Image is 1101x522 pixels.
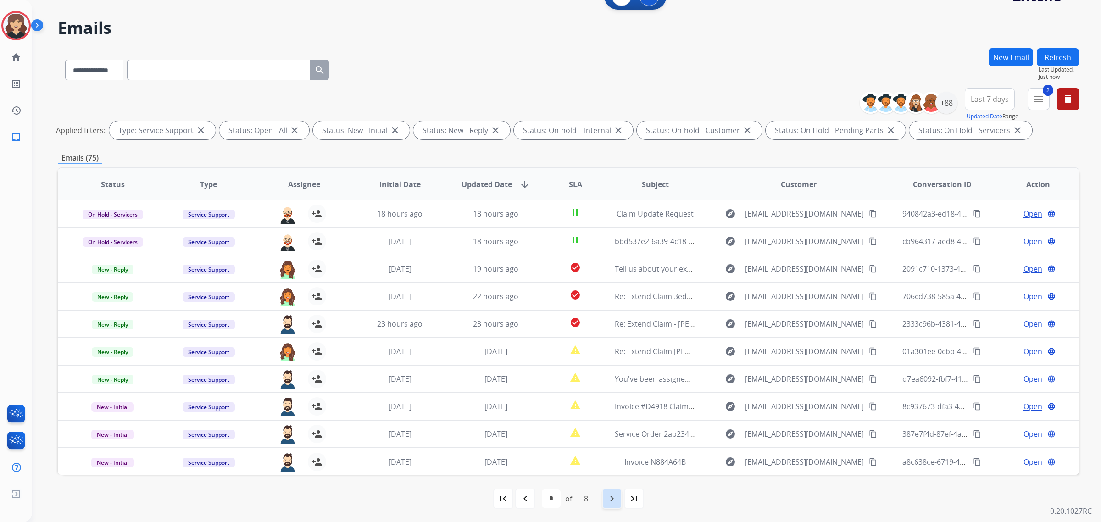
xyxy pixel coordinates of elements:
img: agent-avatar [278,287,297,306]
span: New - Reply [92,347,133,357]
mat-icon: first_page [498,493,509,504]
span: cb964317-aed8-48fc-9040-65a81090ebf1 [902,236,1040,246]
span: 19 hours ago [473,264,518,274]
mat-icon: explore [725,291,736,302]
div: Status: On Hold - Pending Parts [766,121,906,139]
span: Conversation ID [913,179,972,190]
h2: Emails [58,19,1079,37]
span: [EMAIL_ADDRESS][DOMAIN_NAME] [745,318,864,329]
span: Open [1023,456,1042,467]
span: Open [1023,318,1042,329]
mat-icon: content_copy [973,430,981,438]
span: Service Support [183,237,235,247]
span: [DATE] [389,291,411,301]
mat-icon: content_copy [869,210,877,218]
span: [DATE] [389,457,411,467]
span: Re: Extend Claim - [PERSON_NAME] - Claim ID: 61e5ad39-2d74-4431-8044-3d0781ba88b9 [615,319,917,329]
span: Updated Date [462,179,512,190]
span: [DATE] [484,374,507,384]
span: Invoice #D4918 Claim ID:a744fba7-6639-40ba-adee-90cecf639ac4 [615,401,837,411]
mat-icon: person_add [311,456,323,467]
span: Service Support [183,458,235,467]
span: 18 hours ago [377,209,423,219]
span: [EMAIL_ADDRESS][DOMAIN_NAME] [745,428,864,439]
span: [EMAIL_ADDRESS][DOMAIN_NAME] [745,401,864,412]
mat-icon: close [742,125,753,136]
div: Status: On Hold - Servicers [909,121,1032,139]
span: New - Initial [91,458,134,467]
mat-icon: person_add [311,401,323,412]
span: 387e7f4d-87ef-4a09-85ce-d41217ea74a1 [902,429,1040,439]
div: +88 [935,92,957,114]
mat-icon: list_alt [11,78,22,89]
mat-icon: language [1047,375,1056,383]
button: Refresh [1037,48,1079,66]
span: On Hold - Servicers [83,237,143,247]
span: [DATE] [389,429,411,439]
mat-icon: language [1047,347,1056,355]
mat-icon: language [1047,265,1056,273]
mat-icon: explore [725,401,736,412]
mat-icon: person_add [311,373,323,384]
img: agent-avatar [278,370,297,389]
mat-icon: close [613,125,624,136]
span: 8c937673-dfa3-4d40-becf-1102e69dcdcd [902,401,1041,411]
mat-icon: menu [1033,94,1044,105]
mat-icon: explore [725,208,736,219]
span: Customer [781,179,817,190]
p: Applied filters: [56,125,106,136]
p: 0.20.1027RC [1050,505,1092,516]
div: Type: Service Support [109,121,216,139]
span: You've been assigned a new service order: 106cad9c-3de7-4504-957b-ae90abc9fd19 [615,374,903,384]
mat-icon: navigate_next [606,493,617,504]
span: [EMAIL_ADDRESS][DOMAIN_NAME] [745,236,864,247]
div: Status: New - Reply [413,121,510,139]
span: New - Reply [92,375,133,384]
span: Service Order 2ab23481-b7fc-4fee-b7cc-32d5abd23e25 with Velofix was Rescheduled [615,429,906,439]
span: Service Support [183,347,235,357]
span: Service Support [183,210,235,219]
mat-icon: person_add [311,263,323,274]
mat-icon: content_copy [869,347,877,355]
mat-icon: content_copy [869,237,877,245]
mat-icon: arrow_downward [519,179,530,190]
img: agent-avatar [278,397,297,416]
mat-icon: content_copy [973,402,981,411]
button: New Email [989,48,1033,66]
span: [DATE] [484,429,507,439]
span: 23 hours ago [473,319,518,329]
span: Open [1023,401,1042,412]
mat-icon: content_copy [869,458,877,466]
span: [EMAIL_ADDRESS][DOMAIN_NAME] [745,263,864,274]
mat-icon: check_circle [570,289,581,300]
mat-icon: content_copy [869,292,877,300]
span: Claim Update Request [617,209,694,219]
span: Invoice N884A64B [624,457,686,467]
p: Emails (75) [58,152,102,164]
img: agent-avatar [278,425,297,444]
mat-icon: person_add [311,346,323,357]
mat-icon: language [1047,237,1056,245]
span: Open [1023,208,1042,219]
mat-icon: inbox [11,132,22,143]
mat-icon: check_circle [570,262,581,273]
mat-icon: history [11,105,22,116]
div: Status: New - Initial [313,121,410,139]
mat-icon: explore [725,428,736,439]
span: Re: Extend Claim 3ed684ba-e83f-43be-97c0-917616b9f0c1 Part Inquiry [PERSON_NAME] / 732178 [615,291,945,301]
mat-icon: navigate_before [520,493,531,504]
div: Status: Open - All [219,121,309,139]
span: Open [1023,236,1042,247]
span: Tell us about your experience with SUPER73! [615,264,768,274]
img: agent-avatar [278,453,297,472]
mat-icon: delete [1062,94,1073,105]
span: 18 hours ago [473,209,518,219]
mat-icon: language [1047,320,1056,328]
mat-icon: explore [725,318,736,329]
mat-icon: report_problem [570,400,581,411]
span: Type [200,179,217,190]
span: [DATE] [389,401,411,411]
mat-icon: close [885,125,896,136]
span: 01a301ee-0cbb-44ac-ac77-d72ac4a7eca0 [902,346,1043,356]
span: 2091c710-1373-46e7-883a-bf3b2914d681 [902,264,1043,274]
